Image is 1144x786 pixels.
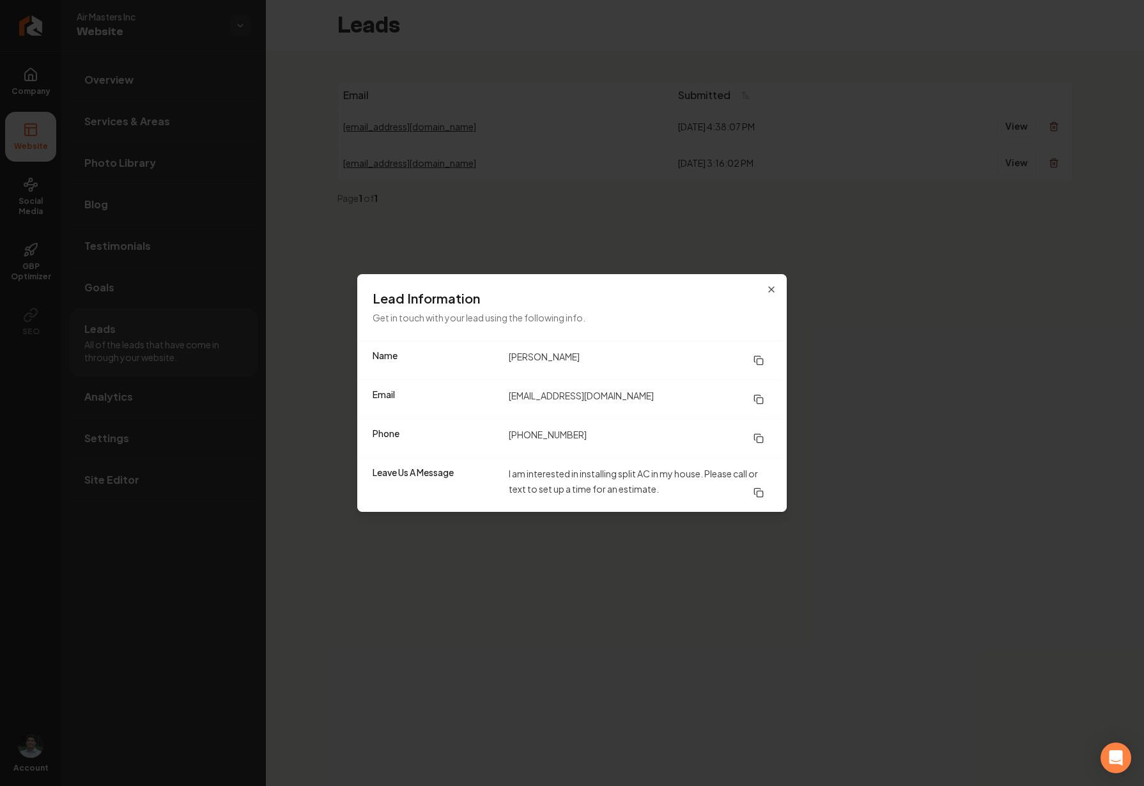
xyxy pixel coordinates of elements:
dd: I am interested in installing split AC in my house. Please call or text to set up a time for an e... [509,466,771,504]
dt: Email [373,388,499,411]
dt: Leave Us A Message [373,466,499,504]
p: Get in touch with your lead using the following info. [373,310,771,325]
dd: [EMAIL_ADDRESS][DOMAIN_NAME] [509,388,771,411]
dt: Phone [373,427,499,450]
dt: Name [373,349,499,372]
dd: [PHONE_NUMBER] [509,427,771,450]
dd: [PERSON_NAME] [509,349,771,372]
h3: Lead Information [373,289,771,307]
